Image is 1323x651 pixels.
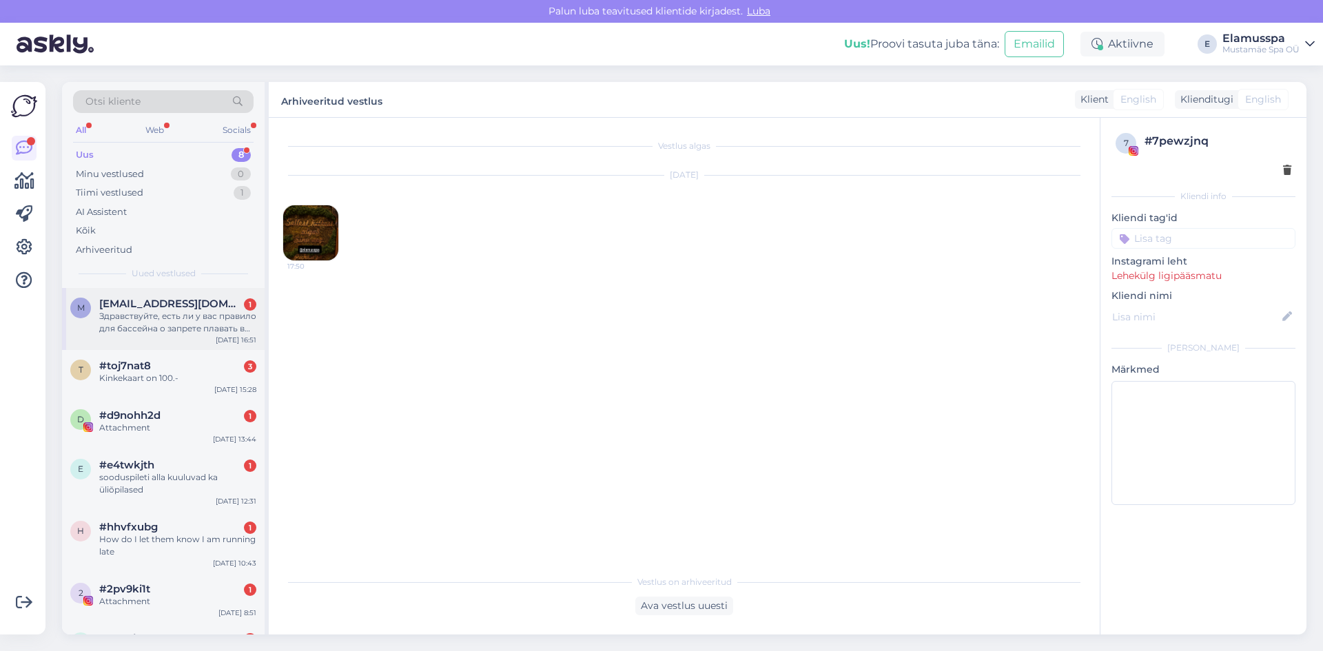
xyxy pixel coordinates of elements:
div: All [73,121,89,139]
div: 0 [231,167,251,181]
div: Kinkekaart on 100.- [99,372,256,384]
span: #hhvfxubg [99,521,158,533]
span: #toj7nat8 [99,360,151,372]
div: 8 [232,148,251,162]
span: Luba [743,5,775,17]
input: Lisa tag [1111,228,1295,249]
span: English [1245,92,1281,107]
div: # 7pewzjnq [1145,133,1291,149]
div: Kliendi info [1111,190,1295,203]
div: [DATE] 13:44 [213,434,256,444]
div: Uus [76,148,94,162]
div: [DATE] [283,169,1086,181]
span: #d9nohh2d [99,409,161,422]
div: Arhiveeritud [76,243,132,257]
span: mrastonone@gmail.com [99,298,243,310]
div: Proovi tasuta juba täna: [844,36,999,52]
div: [PERSON_NAME] [1111,342,1295,354]
b: Uus! [844,37,870,50]
span: 7 [1124,138,1129,148]
span: #e4twkjth [99,459,154,471]
span: m [77,302,85,313]
div: Vestlus algas [283,140,1086,152]
div: 1 [234,186,251,200]
span: #vouyjnpw [99,632,159,645]
div: 1 [244,633,256,645]
div: Attachment [99,595,256,608]
div: AI Assistent [76,205,127,219]
div: [DATE] 8:51 [218,608,256,618]
span: d [77,414,84,424]
div: Web [143,121,167,139]
div: [DATE] 12:31 [216,496,256,506]
span: h [77,526,84,536]
div: How do I let them know I am running late [99,533,256,558]
div: [DATE] 16:51 [216,335,256,345]
p: Kliendi nimi [1111,289,1295,303]
a: ElamusspaMustamäe Spa OÜ [1222,33,1315,55]
div: 1 [244,410,256,422]
div: Klienditugi [1175,92,1233,107]
div: Minu vestlused [76,167,144,181]
p: Lehekülg ligipääsmatu [1111,269,1295,283]
div: 1 [244,583,256,596]
div: [DATE] 10:43 [213,558,256,568]
label: Arhiveeritud vestlus [281,90,382,109]
div: Здравствуйте, есть ли у вас правило для бассейна о запрете плавать в ластах? Я хочу приобрести аб... [99,310,256,335]
div: Tiimi vestlused [76,186,143,200]
p: Märkmed [1111,362,1295,377]
div: E [1198,34,1217,54]
input: Lisa nimi [1112,309,1280,324]
div: Mustamäe Spa OÜ [1222,44,1300,55]
div: 1 [244,459,256,472]
div: 1 [244,521,256,534]
span: e [78,464,83,474]
span: t [79,364,83,375]
div: Ava vestlus uuesti [635,597,733,615]
span: Otsi kliente [85,94,141,109]
span: 17:50 [287,261,339,271]
div: sooduspileti alla kuuluvad ka üliõpilased [99,471,256,496]
div: Klient [1075,92,1109,107]
div: Socials [220,121,254,139]
span: Uued vestlused [132,267,196,280]
img: Askly Logo [11,93,37,119]
button: Emailid [1005,31,1064,57]
img: attachment [283,205,338,260]
div: 3 [244,360,256,373]
p: Instagrami leht [1111,254,1295,269]
span: 2 [79,588,83,598]
div: Attachment [99,422,256,434]
span: Vestlus on arhiveeritud [637,576,732,588]
span: English [1120,92,1156,107]
div: 1 [244,298,256,311]
p: Kliendi tag'id [1111,211,1295,225]
span: #2pv9ki1t [99,583,150,595]
div: Elamusspa [1222,33,1300,44]
div: [DATE] 15:28 [214,384,256,395]
div: Kõik [76,224,96,238]
div: Aktiivne [1080,32,1165,56]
